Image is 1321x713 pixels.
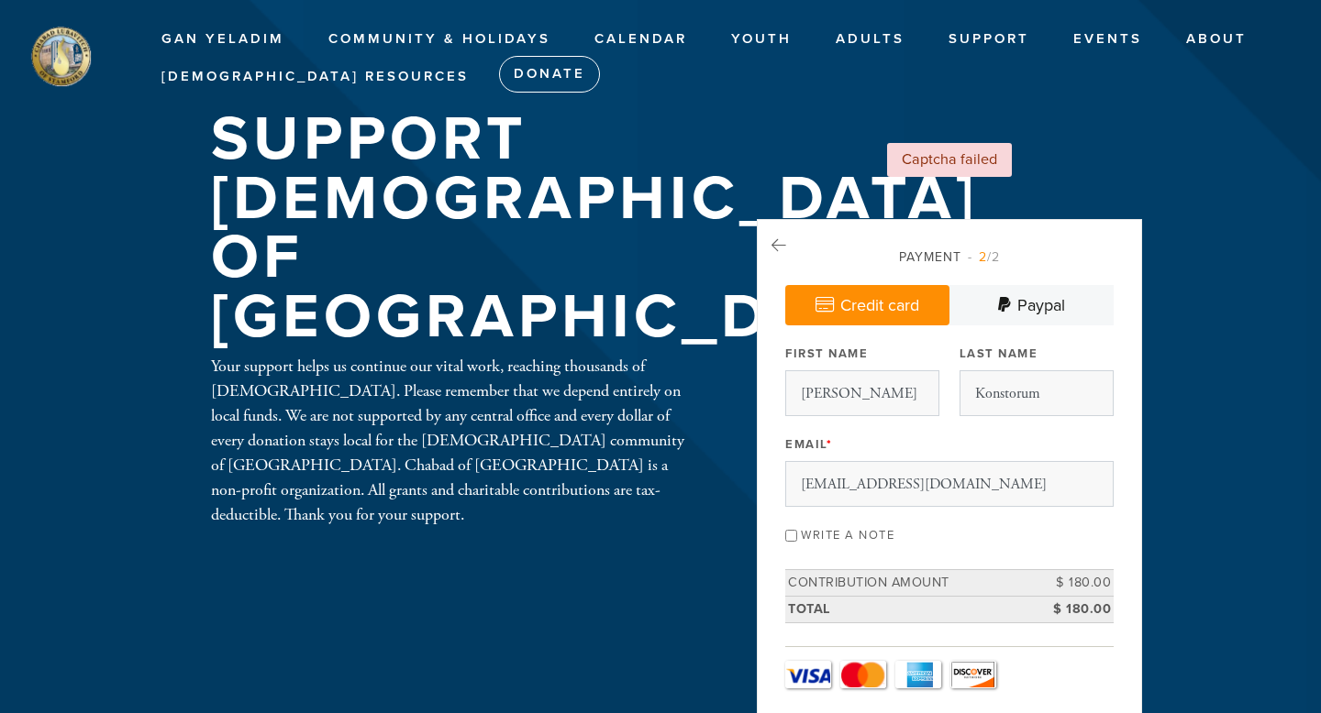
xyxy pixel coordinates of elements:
[211,110,978,346] h1: Support [DEMOGRAPHIC_DATA] of [GEOGRAPHIC_DATA]
[315,22,564,57] a: Community & Holidays
[211,354,697,527] div: Your support helps us continue our vital work, reaching thousands of [DEMOGRAPHIC_DATA]. Please r...
[148,60,483,94] a: [DEMOGRAPHIC_DATA] Resources
[581,22,701,57] a: Calendar
[499,56,600,93] a: Donate
[785,247,1114,267] div: Payment
[785,285,949,325] a: Credit card
[785,436,832,453] label: Email
[785,661,831,688] a: Visa
[785,346,868,362] label: First Name
[979,249,987,265] span: 2
[785,596,1031,622] td: Total
[968,249,1000,265] span: /2
[960,346,1038,362] label: Last Name
[840,661,886,688] a: MasterCard
[148,22,298,57] a: Gan Yeladim
[28,23,94,89] img: stamford%20logo.png
[1172,22,1260,57] a: About
[950,661,996,688] a: Discover
[801,528,894,543] label: Write a note
[1060,22,1156,57] a: Events
[1031,570,1114,597] td: $ 180.00
[887,143,1012,177] li: Captcha failed
[1031,596,1114,622] td: $ 180.00
[935,22,1043,57] a: Support
[949,285,1114,325] a: Paypal
[717,22,805,57] a: Youth
[785,570,1031,597] td: Contribution Amount
[822,22,918,57] a: Adults
[895,661,941,688] a: Amex
[827,437,833,452] span: This field is required.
